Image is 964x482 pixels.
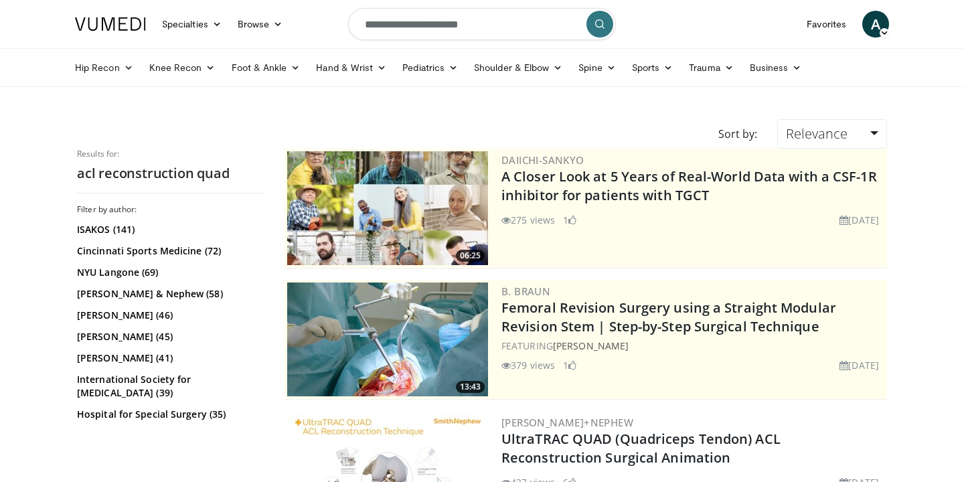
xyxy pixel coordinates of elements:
a: Hand & Wrist [308,54,394,81]
a: Hip Recon [67,54,141,81]
span: 13:43 [456,381,485,393]
div: FEATURING [501,339,884,353]
a: 13:43 [287,283,488,396]
li: 1 [563,358,576,372]
h3: Filter by author: [77,204,264,215]
a: 06:25 [287,151,488,265]
span: Relevance [786,125,848,143]
a: Cincinnati Sports Medicine (72) [77,244,261,258]
a: Femoral Revision Surgery using a Straight Modular Revision Stem | Step-by-Step Surgical Technique [501,299,836,335]
div: Sort by: [708,119,767,149]
p: Results for: [77,149,264,159]
a: [PERSON_NAME]+Nephew [501,416,633,429]
h2: acl reconstruction quad [77,165,264,182]
a: [PERSON_NAME] & Nephew (58) [77,287,261,301]
a: NYU Langone (69) [77,266,261,279]
a: [PERSON_NAME] (46) [77,309,261,322]
input: Search topics, interventions [348,8,616,40]
a: [PERSON_NAME] (45) [77,330,261,343]
li: 1 [563,213,576,227]
li: [DATE] [839,213,879,227]
a: Pediatrics [394,54,466,81]
a: ISAKOS (141) [77,223,261,236]
img: 93c22cae-14d1-47f0-9e4a-a244e824b022.png.300x170_q85_crop-smart_upscale.jpg [287,151,488,265]
a: A [862,11,889,37]
a: Foot & Ankle [224,54,309,81]
a: Spine [570,54,623,81]
li: [DATE] [839,358,879,372]
a: Specialties [154,11,230,37]
a: Hospital for Special Surgery (35) [77,408,261,421]
span: 06:25 [456,250,485,262]
a: B. Braun [501,285,550,298]
a: Browse [230,11,291,37]
a: [PERSON_NAME] (41) [77,351,261,365]
a: A Closer Look at 5 Years of Real-World Data with a CSF-1R inhibitor for patients with TGCT [501,167,877,204]
a: Knee Recon [141,54,224,81]
a: Favorites [799,11,854,37]
img: 4275ad52-8fa6-4779-9598-00e5d5b95857.300x170_q85_crop-smart_upscale.jpg [287,283,488,396]
a: Sports [624,54,681,81]
a: Business [742,54,810,81]
li: 379 views [501,358,555,372]
a: [PERSON_NAME] [553,339,629,352]
a: Relevance [777,119,887,149]
a: UltraTRAC QUAD (Quadriceps Tendon) ACL Reconstruction Surgical Animation [501,430,781,467]
a: Trauma [681,54,742,81]
a: International Society for [MEDICAL_DATA] (39) [77,373,261,400]
li: 275 views [501,213,555,227]
img: VuMedi Logo [75,17,146,31]
a: Shoulder & Elbow [466,54,570,81]
a: Daiichi-Sankyo [501,153,584,167]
